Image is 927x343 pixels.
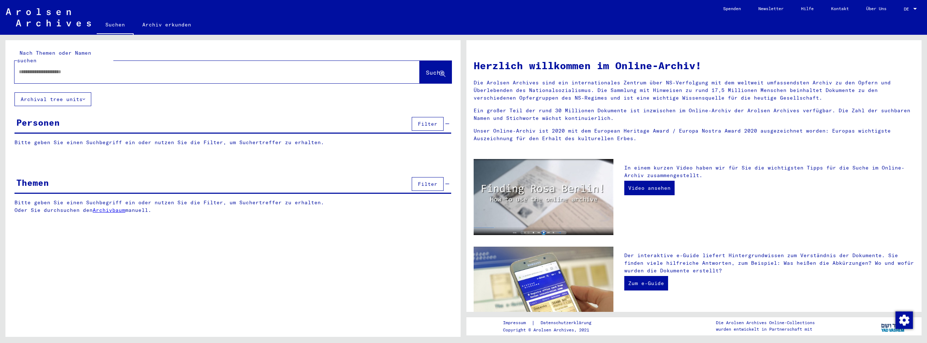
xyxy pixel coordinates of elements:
[624,181,675,195] a: Video ansehen
[716,319,815,326] p: Die Arolsen Archives Online-Collections
[474,79,914,102] p: Die Arolsen Archives sind ein internationales Zentrum über NS-Verfolgung mit dem weltweit umfasse...
[16,116,60,129] div: Personen
[624,276,668,290] a: Zum e-Guide
[426,69,444,76] span: Suche
[14,199,452,214] p: Bitte geben Sie einen Suchbegriff ein oder nutzen Sie die Filter, um Suchertreffer zu erhalten. O...
[6,8,91,26] img: Arolsen_neg.svg
[624,164,914,179] p: In einem kurzen Video haben wir für Sie die wichtigsten Tipps für die Suche im Online-Archiv zusa...
[474,58,914,73] h1: Herzlich willkommen im Online-Archiv!
[895,311,913,329] img: Zustimmung ändern
[474,159,613,235] img: video.jpg
[412,177,444,191] button: Filter
[14,139,451,146] p: Bitte geben Sie einen Suchbegriff ein oder nutzen Sie die Filter, um Suchertreffer zu erhalten.
[904,7,912,12] span: DE
[420,61,452,83] button: Suche
[418,181,437,187] span: Filter
[474,127,914,142] p: Unser Online-Archiv ist 2020 mit dem European Heritage Award / Europa Nostra Award 2020 ausgezeic...
[503,327,600,333] p: Copyright © Arolsen Archives, 2021
[412,117,444,131] button: Filter
[17,50,91,64] mat-label: Nach Themen oder Namen suchen
[895,311,913,329] div: Zustimmung ändern
[474,247,613,340] img: eguide.jpg
[503,319,532,327] a: Impressum
[474,107,914,122] p: Ein großer Teil der rund 30 Millionen Dokumente ist inzwischen im Online-Archiv der Arolsen Archi...
[418,121,437,127] span: Filter
[716,326,815,332] p: wurden entwickelt in Partnerschaft mit
[624,252,914,275] p: Der interaktive e-Guide liefert Hintergrundwissen zum Verständnis der Dokumente. Sie finden viele...
[134,16,200,33] a: Archiv erkunden
[14,92,91,106] button: Archival tree units
[97,16,134,35] a: Suchen
[16,176,49,189] div: Themen
[880,317,907,335] img: yv_logo.png
[535,319,600,327] a: Datenschutzerklärung
[93,207,125,213] a: Archivbaum
[503,319,600,327] div: |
